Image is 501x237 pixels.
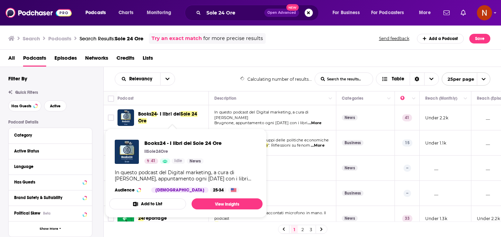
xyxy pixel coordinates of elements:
[144,140,222,146] a: Books24 - I libri del Sole 24 Ore
[142,7,180,18] button: open menu
[54,52,77,67] span: Episodes
[14,178,86,186] button: Has Guests
[151,158,155,165] span: 41
[377,36,411,41] button: Send feedback
[14,149,82,154] div: Active Status
[342,94,363,102] div: Categories
[268,143,310,148] span: ". Riflessioni su fenom
[367,7,414,18] button: open menu
[119,8,133,18] span: Charts
[425,165,438,171] p: __
[115,140,139,164] a: Books24 - I libri del Sole 24 Ore
[291,225,298,234] a: 1
[299,225,306,234] a: 2
[210,187,226,193] div: 25-34
[403,165,411,171] p: --
[192,198,263,209] a: View Insights
[23,52,46,67] span: Podcasts
[44,100,67,111] button: Active
[311,143,325,148] span: ...More
[403,190,411,197] p: --
[376,72,439,86] button: Choose View
[477,5,492,20] img: User Profile
[410,73,424,85] div: Sort Direction
[144,149,168,154] p: IlSole24Ore
[414,7,439,18] button: open menu
[48,35,71,42] h3: Podcasts
[333,8,360,18] span: For Business
[151,111,157,117] span: 24
[425,140,446,146] p: Under 1.1k
[15,90,38,95] span: Quick Filters
[144,158,158,164] a: 41
[109,198,186,209] button: Add to List
[8,75,27,82] h2: Filter By
[14,209,86,217] button: Political SkewBeta
[326,95,335,103] button: Column Actions
[477,165,490,171] p: __
[8,100,41,111] button: Has Guests
[214,138,329,142] span: Commenti afferenti gli sviluppi delle politiche economiche
[477,140,490,146] p: __
[477,115,490,121] p: __
[157,111,181,117] span: - I libri del
[81,7,115,18] button: open menu
[307,225,314,234] a: 3
[85,52,108,67] a: Networks
[116,52,134,67] a: Credits
[458,7,469,19] a: Show notifications dropdown
[6,6,72,19] img: Podchaser - Follow, Share and Rate Podcasts
[400,94,410,102] div: Power Score
[8,52,15,67] a: All
[214,110,309,120] span: In questo podcast del Digital marketing, a cura di [PERSON_NAME]
[328,7,368,18] button: open menu
[80,35,143,42] a: Search Results:Sole 24 Ore
[50,104,61,108] span: Active
[371,8,404,18] span: For Podcasters
[385,95,393,103] button: Column Actions
[308,120,321,126] span: ...More
[14,164,82,169] div: Language
[14,195,81,200] div: Brand Safety & Suitability
[117,109,134,126] img: Books24 - I libri del Sole 24 Ore
[392,77,404,81] span: Table
[442,74,474,85] span: 25 per page
[80,35,143,42] div: Search Results:
[425,216,447,221] p: Under 1.3k
[115,169,257,182] div: In questo podcast del Digital marketing, a cura di [PERSON_NAME], appuntamento ogni [DATE] con i ...
[402,139,412,146] p: 15
[191,5,325,21] div: Search podcasts, credits, & more...
[214,210,326,221] span: [PERSON_NAME] e storie raccontati microfono in mano. Il podcast
[477,5,492,20] button: Show profile menu
[115,187,146,193] h3: Audience
[410,95,418,103] button: Column Actions
[214,120,307,125] span: Brugnone, appuntamento ogni [DATE] con i libri
[187,158,204,164] a: News
[115,77,160,81] button: open menu
[115,72,175,86] h2: Choose List sort
[108,115,114,121] span: Toggle select row
[115,35,143,42] span: Sole 24 Ore
[441,7,452,19] a: Show notifications dropdown
[174,158,182,165] span: Idle
[143,52,153,67] a: Lists
[14,162,86,171] button: Language
[85,8,106,18] span: Podcasts
[14,131,86,139] button: Category
[129,77,155,81] span: Relevancy
[477,216,500,221] p: Under 2.2k
[138,111,151,117] span: Books
[204,7,264,18] input: Search podcasts, credits, & more...
[214,94,236,102] div: Description
[419,8,431,18] span: More
[114,7,137,18] a: Charts
[425,190,438,196] p: __
[8,120,92,125] p: Podcast Details
[425,115,448,121] p: Under 2.2k
[23,35,40,42] h3: Search
[14,180,81,185] div: Has Guests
